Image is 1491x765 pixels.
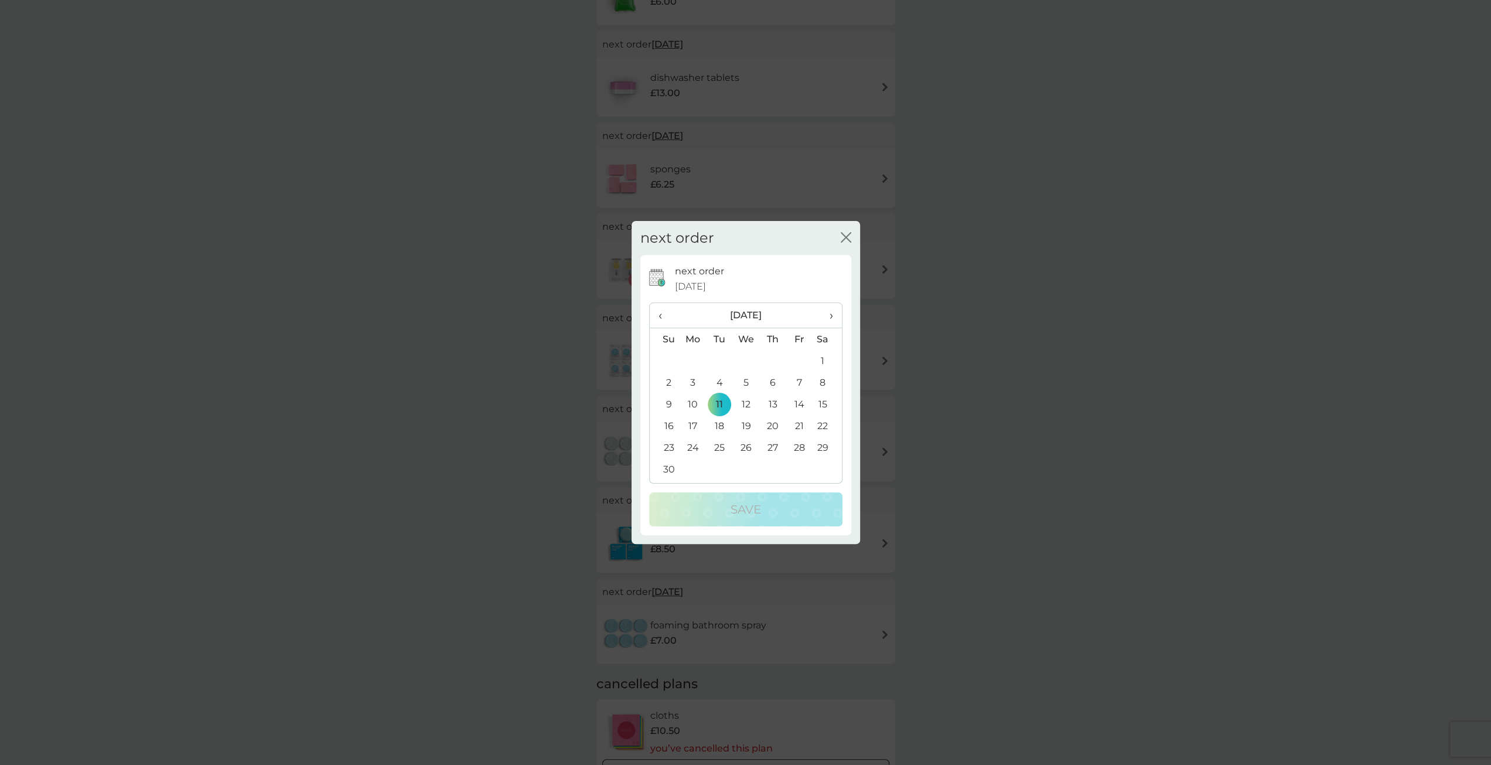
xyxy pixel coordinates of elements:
[786,372,813,393] td: 7
[732,393,759,415] td: 12
[786,437,813,458] td: 28
[650,372,680,393] td: 2
[759,328,786,351] th: Th
[759,437,786,458] td: 27
[786,415,813,437] td: 21
[812,350,841,372] td: 1
[732,372,759,393] td: 5
[706,415,732,437] td: 18
[680,328,707,351] th: Mo
[650,458,680,480] td: 30
[759,393,786,415] td: 13
[706,393,732,415] td: 11
[640,230,714,247] h2: next order
[732,437,759,458] td: 26
[841,232,851,244] button: close
[731,500,761,519] p: Save
[650,437,680,458] td: 23
[680,437,707,458] td: 24
[675,279,706,294] span: [DATE]
[650,415,680,437] td: 16
[650,328,680,351] th: Su
[706,437,732,458] td: 25
[680,393,707,415] td: 10
[680,303,813,328] th: [DATE]
[680,372,707,393] td: 3
[706,328,732,351] th: Tu
[675,264,724,279] p: next order
[732,328,759,351] th: We
[812,372,841,393] td: 8
[659,303,671,328] span: ‹
[821,303,832,328] span: ›
[812,415,841,437] td: 22
[759,415,786,437] td: 20
[786,328,813,351] th: Fr
[680,415,707,437] td: 17
[812,393,841,415] td: 15
[706,372,732,393] td: 4
[812,437,841,458] td: 29
[732,415,759,437] td: 19
[812,328,841,351] th: Sa
[650,393,680,415] td: 9
[649,492,842,526] button: Save
[786,393,813,415] td: 14
[759,372,786,393] td: 6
